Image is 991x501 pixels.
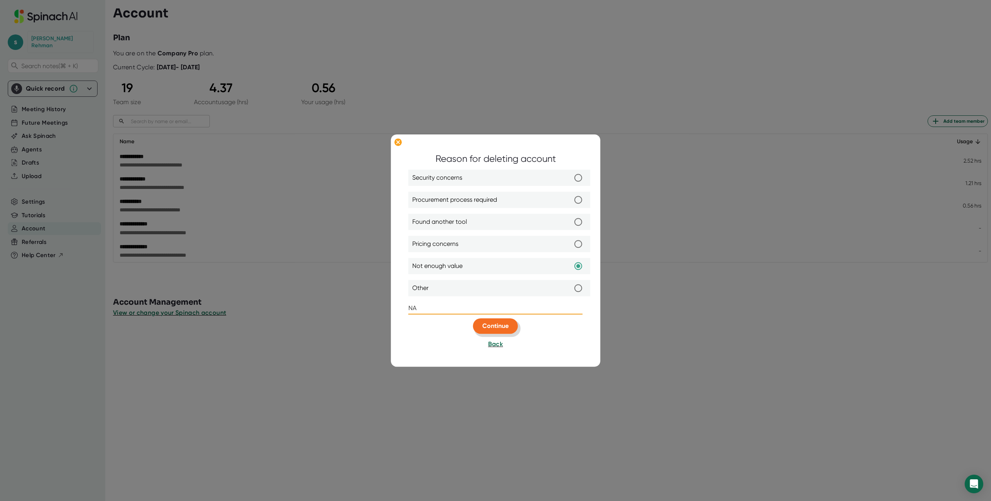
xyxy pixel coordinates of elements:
[965,475,983,493] div: Open Intercom Messenger
[412,240,458,249] span: Pricing concerns
[412,218,467,227] span: Found another tool
[488,340,503,349] button: Back
[435,152,556,166] div: Reason for deleting account
[488,341,503,348] span: Back
[482,323,509,330] span: Continue
[408,302,583,315] input: Provide additional detail
[473,319,518,334] button: Continue
[412,196,497,205] span: Procurement process required
[412,284,429,293] span: Other
[412,173,462,183] span: Security concerns
[412,262,463,271] span: Not enough value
